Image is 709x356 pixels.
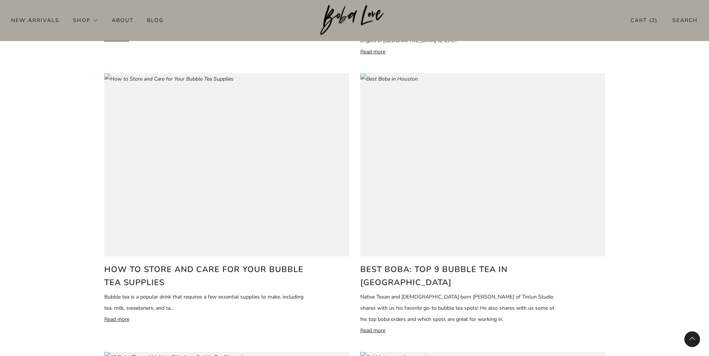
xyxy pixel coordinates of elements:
a: Shop [73,14,98,26]
items-count: 2 [651,17,655,24]
a: Best Boba in Houston [360,73,605,256]
a: Read more [104,314,312,325]
a: Blog [147,14,164,26]
a: How to Store and Care for Your Bubble Tea Supplies [104,73,349,256]
img: Best Boba in Houston [360,74,418,85]
a: Search [672,14,698,26]
div: Native Texan and [DEMOGRAPHIC_DATA] born [PERSON_NAME] of Tinlun Studio shares with us his favori... [360,291,568,325]
a: New Arrivals [11,14,59,26]
img: Boba Love [320,5,389,35]
a: Cart [631,14,657,26]
a: Read more [360,325,568,336]
a: Read more [360,46,568,57]
a: Boba Love [320,5,389,36]
a: About [112,14,133,26]
div: Bubble tea is a popular drink that requires a few essential supplies to make, including tea, milk... [104,291,312,314]
back-to-top-button: Back to top [684,331,700,347]
img: How to Store and Care for Your Bubble Tea Supplies [104,74,234,85]
a: How to Store and Care for Your Bubble Tea Supplies [104,263,312,289]
a: Best Boba: Top 9 bubble tea in [GEOGRAPHIC_DATA] [360,263,568,289]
